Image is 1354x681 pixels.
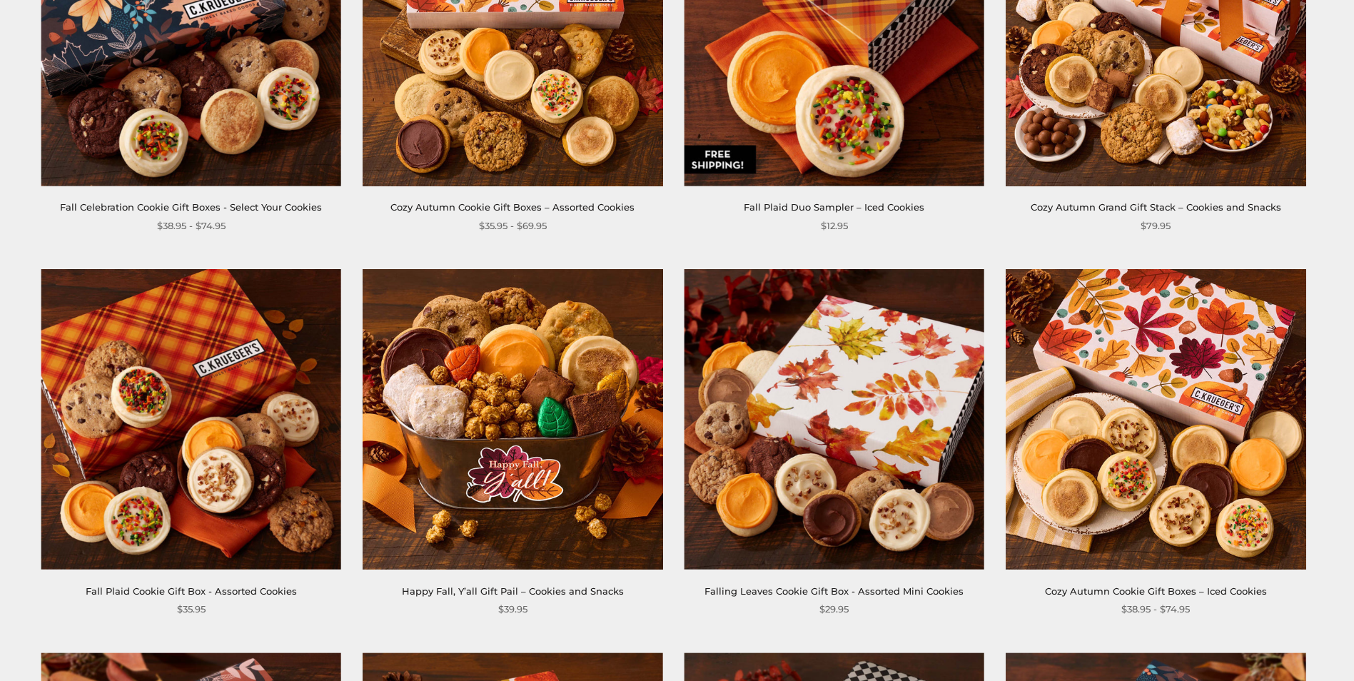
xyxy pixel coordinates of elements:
a: Happy Fall, Y’all Gift Pail – Cookies and Snacks [402,585,624,597]
img: Falling Leaves Cookie Gift Box - Assorted Mini Cookies [684,269,984,570]
span: $38.95 - $74.95 [157,218,226,233]
span: $79.95 [1141,218,1171,233]
img: Fall Plaid Cookie Gift Box - Assorted Cookies [41,269,341,570]
span: $35.95 [177,602,206,617]
a: Fall Celebration Cookie Gift Boxes - Select Your Cookies [60,201,322,213]
span: $29.95 [819,602,849,617]
a: Fall Plaid Duo Sampler – Iced Cookies [744,201,924,213]
img: Cozy Autumn Cookie Gift Boxes – Iced Cookies [1006,269,1306,570]
a: Cozy Autumn Cookie Gift Boxes – Assorted Cookies [390,201,635,213]
span: $38.95 - $74.95 [1121,602,1190,617]
span: $39.95 [498,602,527,617]
a: Cozy Autumn Cookie Gift Boxes – Iced Cookies [1045,585,1267,597]
span: $12.95 [821,218,848,233]
span: $35.95 - $69.95 [479,218,547,233]
a: Fall Plaid Cookie Gift Box - Assorted Cookies [86,585,297,597]
a: Falling Leaves Cookie Gift Box - Assorted Mini Cookies [704,585,964,597]
img: Happy Fall, Y’all Gift Pail – Cookies and Snacks [363,269,663,570]
a: Cozy Autumn Grand Gift Stack – Cookies and Snacks [1031,201,1281,213]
